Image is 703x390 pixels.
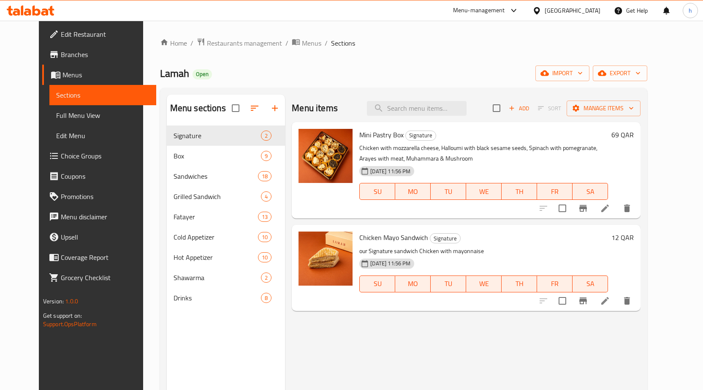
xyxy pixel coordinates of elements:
[576,185,605,198] span: SA
[244,98,265,118] span: Sort sections
[258,171,271,181] div: items
[359,275,395,292] button: SU
[174,131,261,141] span: Signature
[61,252,149,262] span: Coverage Report
[505,185,534,198] span: TH
[359,183,395,200] button: SU
[42,24,156,44] a: Edit Restaurant
[193,69,212,79] div: Open
[292,102,338,115] h2: Menu items
[540,278,569,290] span: FR
[359,246,608,256] p: our Signature sandwich Chicken with mayonnaise
[61,49,149,60] span: Branches
[174,232,258,242] div: Cold Appetizer
[65,296,78,307] span: 1.0.0
[61,171,149,181] span: Coupons
[258,213,271,221] span: 13
[49,125,156,146] a: Edit Menu
[174,252,258,262] span: Hot Appetizer
[42,247,156,267] a: Coverage Report
[160,64,189,83] span: Lamah
[325,38,328,48] li: /
[258,254,271,262] span: 10
[406,131,436,140] span: Signature
[573,291,593,311] button: Branch-specific-item
[542,68,583,79] span: import
[359,231,428,244] span: Chicken Mayo Sandwich
[576,278,605,290] span: SA
[42,207,156,227] a: Menu disclaimer
[174,273,261,283] span: Shawarma
[170,102,226,115] h2: Menu sections
[600,203,610,213] a: Edit menu item
[43,296,64,307] span: Version:
[62,70,149,80] span: Menus
[600,296,610,306] a: Edit menu item
[611,129,634,141] h6: 69 QAR
[160,38,647,49] nav: breadcrumb
[207,38,282,48] span: Restaurants management
[56,131,149,141] span: Edit Menu
[367,167,414,175] span: [DATE] 11:56 PM
[466,275,502,292] button: WE
[167,207,285,227] div: Fatayer13
[505,102,532,115] button: Add
[470,278,498,290] span: WE
[258,172,271,180] span: 18
[61,29,149,39] span: Edit Restaurant
[167,227,285,247] div: Cold Appetizer10
[554,292,571,310] span: Select to update
[42,267,156,288] a: Grocery Checklist
[160,38,187,48] a: Home
[532,102,567,115] span: Select section first
[399,278,427,290] span: MO
[190,38,193,48] li: /
[42,227,156,247] a: Upsell
[573,183,608,200] button: SA
[363,278,392,290] span: SU
[174,171,258,181] span: Sandwiches
[167,186,285,207] div: Grilled Sandwich4
[193,71,212,78] span: Open
[42,186,156,207] a: Promotions
[359,128,404,141] span: Mini Pastry Box
[61,191,149,202] span: Promotions
[430,234,460,243] span: Signature
[174,151,261,161] span: Box
[554,199,571,217] span: Select to update
[488,99,505,117] span: Select section
[535,65,589,81] button: import
[261,293,271,303] div: items
[61,212,149,222] span: Menu disclaimer
[261,131,271,141] div: items
[395,275,431,292] button: MO
[434,185,463,198] span: TU
[593,65,647,81] button: export
[367,101,467,116] input: search
[258,232,271,242] div: items
[174,191,261,202] div: Grilled Sandwich
[174,212,258,222] span: Fatayer
[261,294,271,302] span: 8
[261,151,271,161] div: items
[545,6,600,15] div: [GEOGRAPHIC_DATA]
[56,110,149,120] span: Full Menu View
[537,183,573,200] button: FR
[167,267,285,288] div: Shawarma2
[167,125,285,146] div: Signature2
[363,185,392,198] span: SU
[395,183,431,200] button: MO
[453,5,505,16] div: Menu-management
[258,233,271,241] span: 10
[505,102,532,115] span: Add item
[617,291,637,311] button: delete
[261,273,271,283] div: items
[167,166,285,186] div: Sandwiches18
[399,185,427,198] span: MO
[573,275,608,292] button: SA
[573,103,634,114] span: Manage items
